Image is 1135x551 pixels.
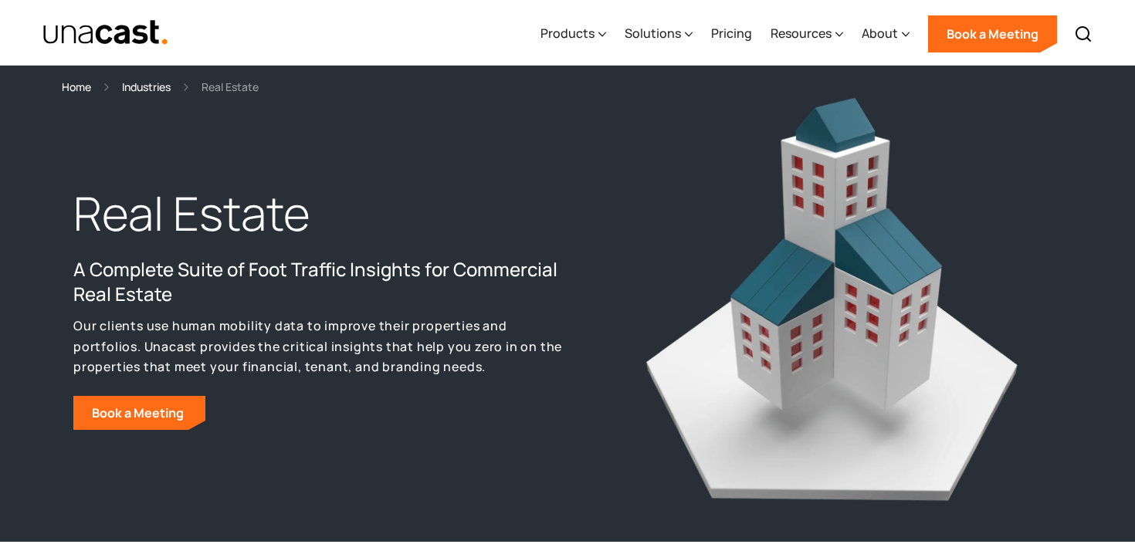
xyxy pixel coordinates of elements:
[711,2,752,66] a: Pricing
[62,78,91,96] a: Home
[771,24,832,42] div: Resources
[641,90,1019,505] img: Industrial building, three tier
[540,24,595,42] div: Products
[1074,25,1093,43] img: Search icon
[202,78,259,96] div: Real Estate
[928,15,1057,52] a: Book a Meeting
[122,78,171,96] a: Industries
[42,19,168,46] img: Unacast text logo
[73,257,567,306] h2: A Complete Suite of Foot Traffic Insights for Commercial Real Estate
[625,24,681,42] div: Solutions
[73,183,567,245] h1: Real Estate
[862,24,898,42] div: About
[73,396,205,430] a: Book a Meeting
[73,316,567,377] p: Our clients use human mobility data to improve their properties and portfolios. Unacast provides ...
